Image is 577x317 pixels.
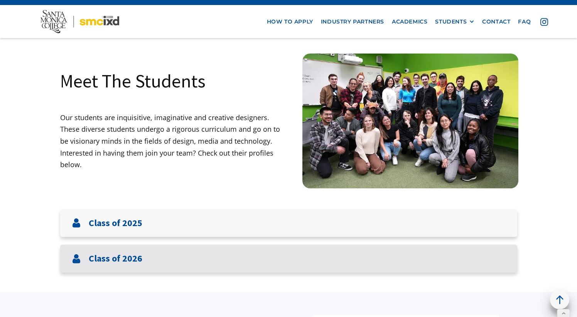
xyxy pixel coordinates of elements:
img: Santa Monica College IxD Students engaging with industry [302,54,518,188]
a: how to apply [263,15,317,29]
img: Santa Monica College - SMC IxD logo [40,10,119,33]
a: industry partners [317,15,388,29]
h1: Meet The Students [60,69,206,93]
h3: Class of 2026 [89,253,142,264]
img: User icon [72,218,81,228]
img: User icon [72,254,81,263]
p: Our students are inquisitive, imaginative and creative designers. These diverse students undergo ... [60,112,289,171]
a: Academics [388,15,431,29]
div: STUDENTS [435,18,467,25]
img: icon - instagram [540,18,548,26]
a: contact [478,15,514,29]
a: back to top [550,290,569,309]
a: faq [514,15,535,29]
div: STUDENTS [435,18,474,25]
h3: Class of 2025 [89,218,142,229]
